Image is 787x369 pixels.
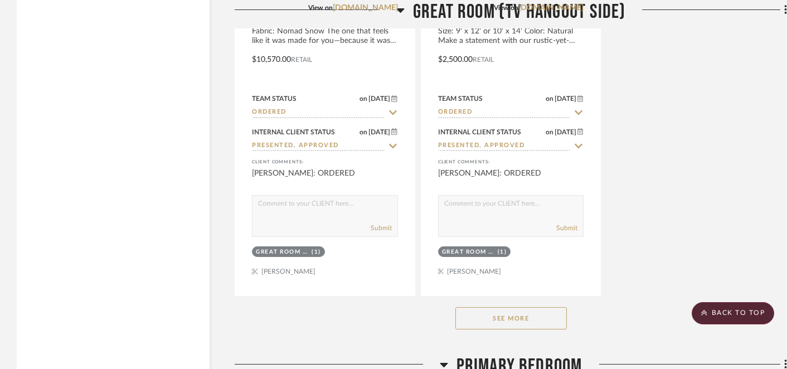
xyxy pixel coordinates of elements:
span: View on [494,4,518,11]
scroll-to-top-button: BACK TO TOP [692,302,774,324]
div: Internal Client Status [438,127,521,137]
div: (1) [312,248,321,256]
input: Type to Search… [252,141,385,152]
button: Submit [556,223,577,233]
button: See More [455,307,567,329]
div: Team Status [252,94,297,104]
span: on [360,95,367,102]
span: on [360,129,367,135]
span: on [546,95,553,102]
span: View on [308,4,333,11]
span: [DATE] [553,128,577,136]
div: [PERSON_NAME]: ORDERED [438,168,584,190]
a: [DOMAIN_NAME] [518,4,584,12]
div: Team Status [438,94,483,104]
div: [PERSON_NAME]: ORDERED [252,168,398,190]
span: on [546,129,553,135]
input: Type to Search… [438,108,571,118]
div: Great Room (TV hangout side) [442,248,495,256]
span: [DATE] [367,95,391,103]
div: Internal Client Status [252,127,335,137]
input: Type to Search… [438,141,571,152]
div: Great Room (TV hangout side) [256,248,309,256]
div: (1) [498,248,507,256]
a: [DOMAIN_NAME] [333,4,398,12]
button: Submit [371,223,392,233]
span: [DATE] [553,95,577,103]
span: [DATE] [367,128,391,136]
input: Type to Search… [252,108,385,118]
